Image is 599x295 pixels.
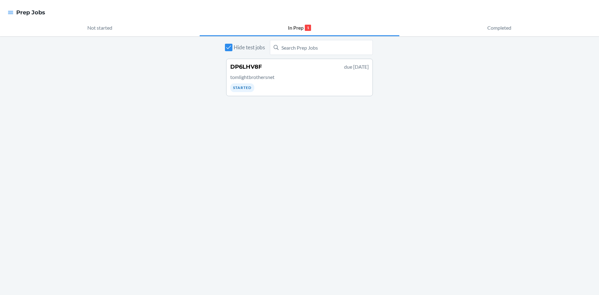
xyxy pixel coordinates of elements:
input: Search Prep Jobs [270,40,373,55]
p: due [DATE] [344,63,369,71]
h4: Prep Jobs [16,8,45,17]
h4: DP6LHV8F [230,63,262,71]
p: Completed [487,24,511,32]
span: Hide test jobs [234,43,265,52]
p: In Prep [288,24,304,32]
p: 1 [305,25,311,31]
div: Started [230,83,254,92]
p: Not started [87,24,112,32]
a: DP6LHV8Fdue [DATE]tomlightbrothersnetStarted [226,59,373,96]
p: tomlightbrothersnet [230,73,369,81]
button: In Prep1 [200,20,399,36]
button: Completed [399,20,599,36]
input: Hide test jobs [225,44,232,51]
